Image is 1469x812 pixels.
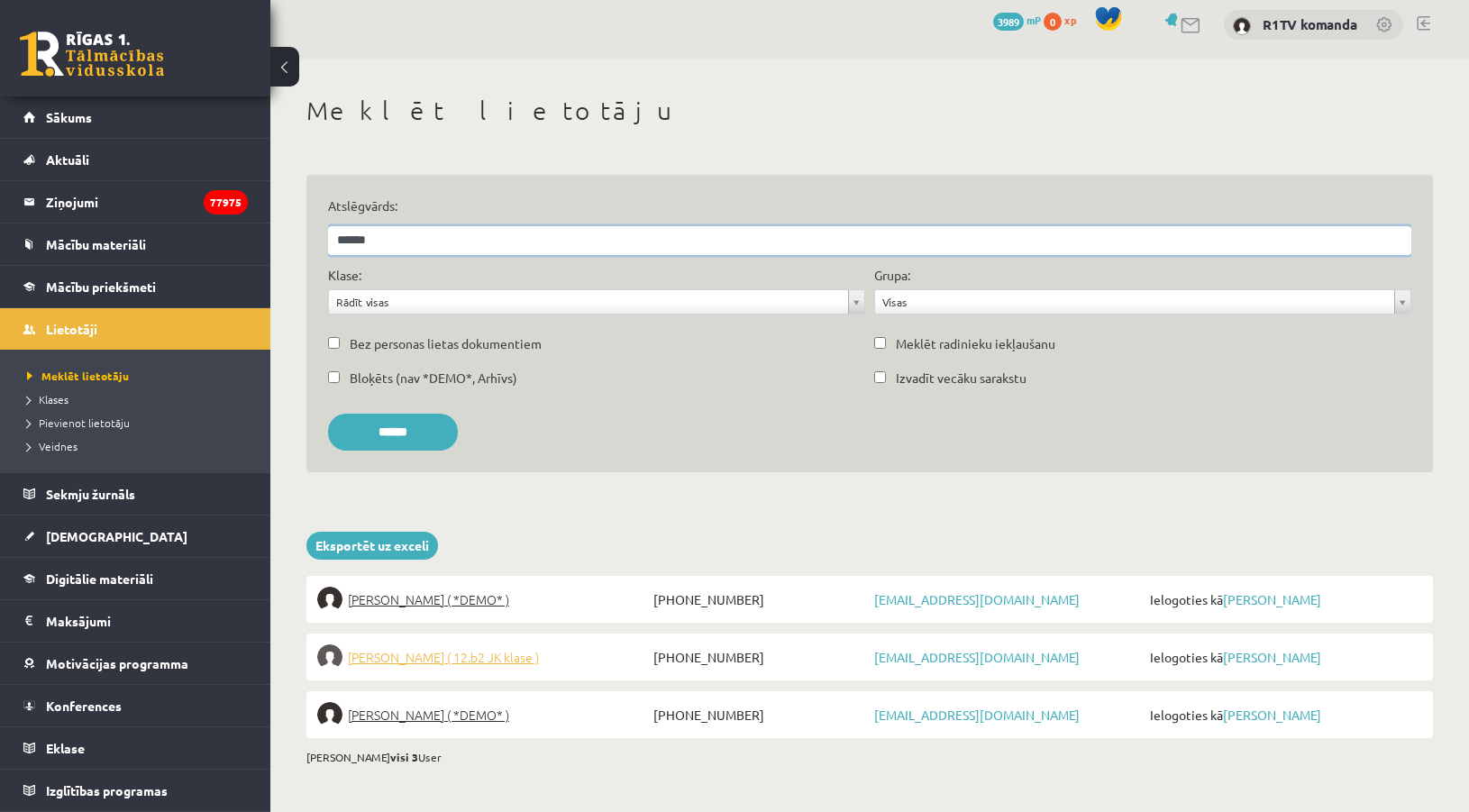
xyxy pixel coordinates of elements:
[46,740,85,756] span: Eklase
[27,415,252,431] a: Pievienot lietotāju
[1064,13,1076,27] span: xp
[27,391,252,407] a: Klases
[993,13,1024,31] span: 3989
[1223,649,1321,665] a: [PERSON_NAME]
[390,750,418,764] b: visi 3
[23,181,248,223] a: Ziņojumi77975
[23,600,248,642] a: Maksājumi
[23,473,248,515] a: Sekmju žurnāls
[317,644,649,670] a: [PERSON_NAME] ( 12.b2 JK klase )
[1145,587,1422,612] span: Ielogoties kā
[1263,15,1357,33] a: R1TV komanda
[46,655,188,671] span: Motivācijas programma
[46,600,248,642] legend: Maksājumi
[1026,13,1041,27] span: mP
[23,643,248,684] a: Motivācijas programma
[1223,591,1321,607] a: [PERSON_NAME]
[875,290,1410,314] a: Visas
[649,702,870,727] span: [PHONE_NUMBER]
[1223,707,1321,723] a: [PERSON_NAME]
[204,190,248,214] i: 77975
[993,13,1041,27] a: 3989 mP
[336,290,841,314] span: Rādīt visas
[874,649,1080,665] a: [EMAIL_ADDRESS][DOMAIN_NAME]
[23,96,248,138] a: Sākums
[46,528,187,544] span: [DEMOGRAPHIC_DATA]
[23,770,248,811] a: Izglītības programas
[23,515,248,557] a: [DEMOGRAPHIC_DATA]
[27,392,68,406] span: Klases
[329,290,864,314] a: Rādīt visas
[317,702,342,727] img: Artūrs Pūpols
[649,644,870,670] span: [PHONE_NUMBER]
[20,32,164,77] a: Rīgas 1. Tālmācības vidusskola
[1145,644,1422,670] span: Ielogoties kā
[46,321,97,337] span: Lietotāji
[350,369,517,388] label: Bloķēts (nav *DEMO*, Arhīvs)
[896,334,1055,353] label: Meklēt radinieku iekļaušanu
[23,224,248,265] a: Mācību materiāli
[27,369,129,383] span: Meklēt lietotāju
[46,278,156,295] span: Mācību priekšmeti
[27,415,130,430] span: Pievienot lietotāju
[306,96,1433,126] h1: Meklēt lietotāju
[23,139,248,180] a: Aktuāli
[317,644,342,670] img: Kitija Katkovska
[348,644,539,670] span: [PERSON_NAME] ( 12.b2 JK klase )
[306,749,1433,765] div: [PERSON_NAME] User
[348,587,509,612] span: [PERSON_NAME] ( *DEMO* )
[46,570,153,587] span: Digitālie materiāli
[317,587,342,612] img: Laura Jorena
[46,151,89,168] span: Aktuāli
[46,698,122,714] span: Konferences
[1233,17,1251,35] img: R1TV komanda
[328,266,361,285] label: Klase:
[46,181,248,223] legend: Ziņojumi
[27,438,252,454] a: Veidnes
[350,334,542,353] label: Bez personas lietas dokumentiem
[23,727,248,769] a: Eklase
[306,532,438,560] a: Eksportēt uz exceli
[46,486,135,502] span: Sekmju žurnāls
[1044,13,1085,27] a: 0 xp
[46,782,168,798] span: Izglītības programas
[649,587,870,612] span: [PHONE_NUMBER]
[1145,702,1422,727] span: Ielogoties kā
[27,368,252,384] a: Meklēt lietotāju
[896,369,1026,388] label: Izvadīt vecāku sarakstu
[23,266,248,307] a: Mācību priekšmeti
[23,308,248,350] a: Lietotāji
[46,109,92,125] span: Sākums
[348,702,509,727] span: [PERSON_NAME] ( *DEMO* )
[1044,13,1062,31] span: 0
[317,587,649,612] a: [PERSON_NAME] ( *DEMO* )
[328,196,1411,215] label: Atslēgvārds:
[874,591,1080,607] a: [EMAIL_ADDRESS][DOMAIN_NAME]
[46,236,146,252] span: Mācību materiāli
[27,439,78,453] span: Veidnes
[882,290,1387,314] span: Visas
[317,702,649,727] a: [PERSON_NAME] ( *DEMO* )
[874,707,1080,723] a: [EMAIL_ADDRESS][DOMAIN_NAME]
[23,685,248,726] a: Konferences
[23,558,248,599] a: Digitālie materiāli
[874,266,910,285] label: Grupa:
